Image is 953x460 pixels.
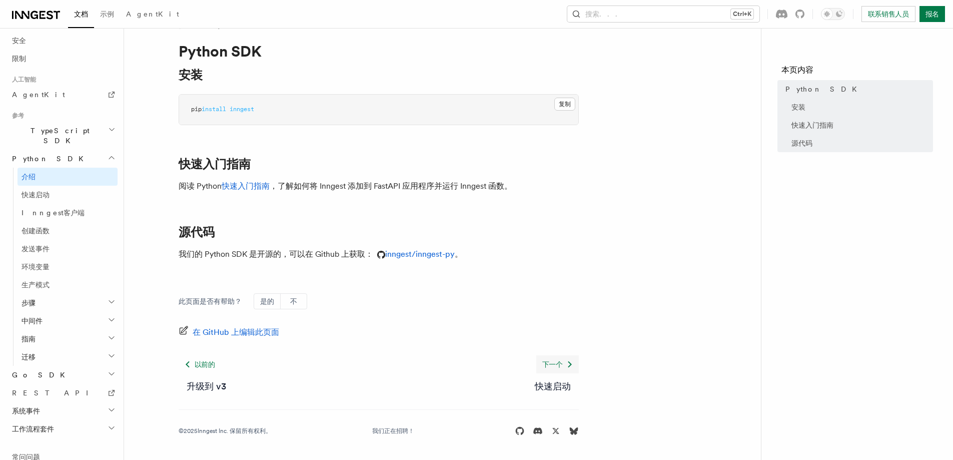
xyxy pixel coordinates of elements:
[567,6,759,22] button: 搜索...Ctrl+K
[22,353,36,361] font: 迁移
[8,122,118,150] button: TypeScript SDK
[8,402,118,420] button: 系统事件
[254,294,280,309] button: 是的
[100,10,114,18] font: 示例
[22,227,50,235] font: 创建函数
[290,297,297,305] font: 不
[270,181,512,191] font: ，了解如何将 Inngest 添加到 FastAPI 应用程序并运行 Inngest 函数。
[12,155,90,163] font: Python SDK
[187,381,226,391] font: 升级到 v3
[22,191,50,199] font: 快速启动
[18,276,118,294] a: 生产模式
[12,76,36,83] font: 人工智能
[8,420,118,438] button: 工作流程套件
[126,10,179,18] font: AgentKit
[193,327,279,337] font: 在 GitHub 上编辑此页面
[455,249,463,259] font: 。
[22,281,50,289] font: 生产模式
[18,240,118,258] a: 发送事件
[179,249,373,259] font: 我们的 Python SDK 是开源的，可以在 Github 上获取：
[8,32,118,50] a: 安全
[8,168,118,366] div: Python SDK
[18,222,118,240] a: 创建函数
[22,317,43,325] font: 中间件
[22,173,36,181] font: 介绍
[18,330,118,348] button: 指南
[179,68,203,82] a: 安装
[222,181,270,191] a: 快速入门指南
[372,427,414,434] font: 我们正在招聘！
[179,225,215,239] a: 源代码
[12,371,71,379] font: Go SDK
[536,355,579,373] a: 下一个
[821,8,845,20] button: 切换暗模式
[179,325,279,339] a: 在 GitHub 上编辑此页面
[18,294,118,312] button: 步骤
[22,245,50,253] font: 发送事件
[8,86,118,104] a: AgentKit
[22,263,50,271] font: 环境变量
[861,6,915,22] a: 联系销售人员
[372,427,414,435] a: 我们正在招聘！
[195,360,215,368] font: 以前的
[787,134,933,152] a: 源代码
[12,91,65,99] font: AgentKit
[179,181,222,191] font: 阅读 Python
[18,312,118,330] button: 中间件
[919,6,945,22] a: 报名
[74,10,88,18] font: 文档
[18,258,118,276] a: 环境变量
[12,389,97,397] font: REST API
[785,85,863,93] font: Python SDK
[12,112,24,119] font: 参考
[8,366,118,384] button: Go SDK
[373,249,455,259] a: inngest/inngest-py
[8,150,118,168] button: Python SDK
[787,116,933,134] a: 快速入门指南
[22,209,85,217] font: Inngest客户端
[18,204,118,222] a: Inngest客户端
[179,427,184,434] font: ©
[791,121,833,129] font: 快速入门指南
[12,425,54,433] font: 工作流程套件
[12,407,40,415] font: 系统事件
[202,106,226,113] span: install
[554,98,575,111] button: 复制
[22,335,36,343] font: 指南
[120,3,185,27] a: AgentKit
[791,103,805,111] font: 安装
[198,427,272,434] font: Inngest Inc. 保留所有权利。
[542,360,563,368] font: 下一个
[12,37,26,45] font: 安全
[179,42,262,60] font: Python SDK
[12,55,26,63] font: 限制
[94,3,120,27] a: 示例
[787,98,933,116] a: 安装
[535,381,571,391] font: 快速启动
[22,299,36,307] font: 步骤
[184,427,198,434] font: 2025
[68,3,94,28] a: 文档
[791,139,812,147] font: 源代码
[868,10,909,18] font: 联系销售人员
[385,249,455,259] font: inngest/inngest-py
[179,157,251,171] a: 快速入门指南
[18,168,118,186] a: 介绍
[179,355,221,373] a: 以前的
[585,10,623,18] font: 搜索...
[781,80,933,98] a: Python SDK
[191,106,202,113] span: pip
[18,186,118,204] a: 快速启动
[179,297,242,305] font: 此页面是否有帮助？
[8,384,118,402] a: REST API
[281,294,307,309] button: 不
[925,10,939,18] font: 报名
[260,297,274,305] font: 是的
[18,348,118,366] button: 迁移
[31,127,90,145] font: TypeScript SDK
[781,65,813,75] font: 本页内容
